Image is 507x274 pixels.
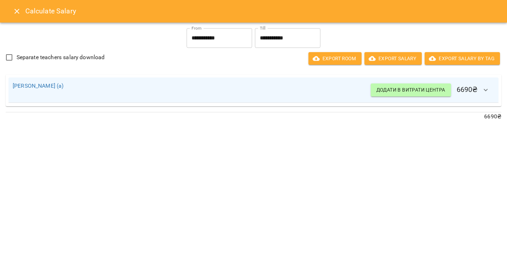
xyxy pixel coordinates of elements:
[17,53,105,62] span: Separate teachers salary download
[6,112,501,121] p: 6690 ₴
[25,6,499,17] h6: Calculate Salary
[370,54,416,63] span: Export Salary
[371,83,451,96] button: Додати в витрати центра
[8,3,25,20] button: Close
[13,82,64,89] a: [PERSON_NAME] (а)
[425,52,500,65] button: Export Salary by Tag
[364,52,422,65] button: Export Salary
[308,52,362,65] button: Export room
[371,82,494,99] h6: 6690 ₴
[430,54,494,63] span: Export Salary by Tag
[314,54,356,63] span: Export room
[376,86,445,94] span: Додати в витрати центра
